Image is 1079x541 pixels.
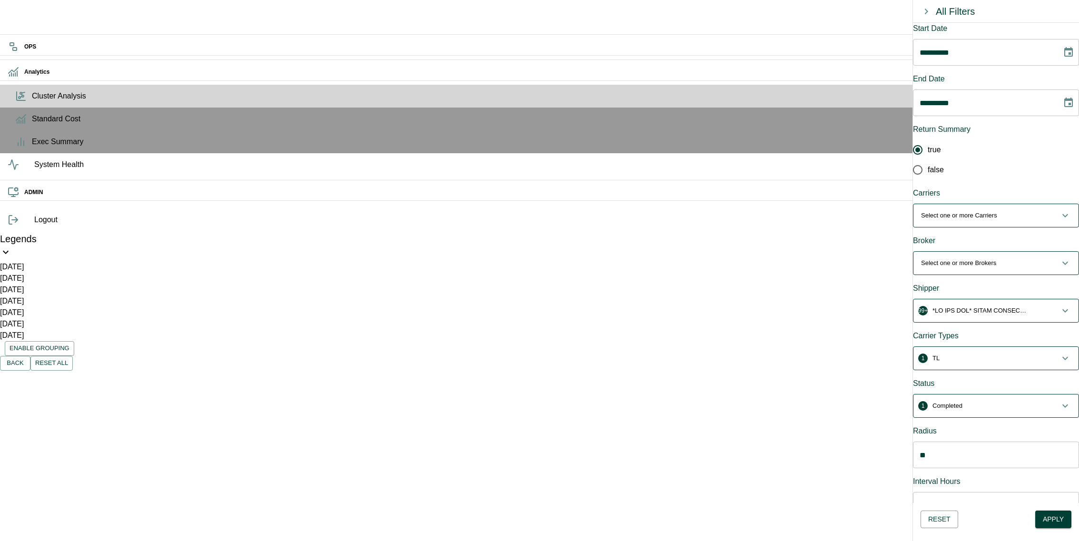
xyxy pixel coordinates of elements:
[936,4,975,19] div: All Filters
[921,211,997,220] p: Select one or more Carriers
[918,306,928,315] span: 99+
[913,299,1079,322] button: 99+*LO IPS DOL* SITAM CONSECT, 998 6AD ELI, SEDDOEIUS, 6467 T 59IN UT L, ETDOLO, 234 MAGNAALI ENI...
[913,330,1079,342] div: Carrier Types
[913,23,1079,34] div: Start Date
[1035,511,1071,528] button: Apply
[34,159,1071,170] span: System Health
[1059,93,1078,112] button: Choose date, selected date is Aug 22, 2025
[913,73,1079,85] div: End Date
[932,306,1028,315] p: *LO IPS DOL* SITAM CONSECT, 998 6AD ELI, SEDDOEIUS, 6467 T 59IN UT L, ETDOLO, 234 MAGNAALI ENI, A...
[913,235,1079,246] div: Broker
[928,144,941,156] span: true
[932,354,940,363] p: TL
[32,113,1071,125] span: Standard Cost
[918,354,928,363] span: 1
[918,401,928,411] span: 1
[913,347,1079,370] button: 1TL
[932,401,962,411] p: Completed
[921,511,958,528] button: Reset
[913,252,1079,275] button: Select one or more Brokers
[34,214,1071,226] span: Logout
[913,476,1079,487] div: Interval Hours
[913,283,1079,294] div: Shipper
[928,164,944,176] span: false
[913,394,1079,417] button: 1Completed
[1059,43,1078,62] button: Choose date, selected date is Aug 7, 2025
[913,425,1079,437] div: Radius
[32,90,1071,102] span: Cluster Analysis
[24,188,1071,197] h6: ADMIN
[913,204,1079,227] button: Select one or more Carriers
[913,124,1079,135] div: Return Summary
[921,258,996,268] p: Select one or more Brokers
[32,136,1071,148] span: Exec Summary
[24,42,1071,51] h6: OPS
[913,378,1079,389] div: Status
[913,187,1079,199] div: Carriers
[24,68,1071,77] h6: Analytics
